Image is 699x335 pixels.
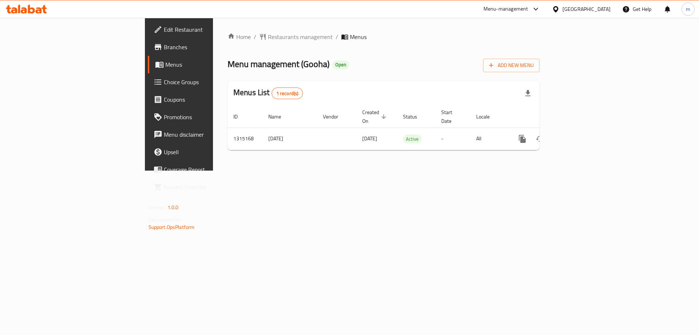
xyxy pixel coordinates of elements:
[228,56,329,72] span: Menu management ( Gooha )
[483,59,540,72] button: Add New Menu
[233,87,303,99] h2: Menus List
[233,112,247,121] span: ID
[149,203,166,212] span: Version:
[164,78,256,86] span: Choice Groups
[148,38,262,56] a: Branches
[164,113,256,121] span: Promotions
[362,108,388,125] span: Created On
[350,32,367,41] span: Menus
[489,61,534,70] span: Add New Menu
[164,130,256,139] span: Menu disclaimer
[272,90,303,97] span: 1 record(s)
[167,203,179,212] span: 1.0.0
[562,5,611,13] div: [GEOGRAPHIC_DATA]
[148,108,262,126] a: Promotions
[514,130,531,148] button: more
[476,112,499,121] span: Locale
[164,148,256,156] span: Upsell
[323,112,348,121] span: Vendor
[148,91,262,108] a: Coupons
[259,32,333,41] a: Restaurants management
[148,161,262,178] a: Coverage Report
[148,126,262,143] a: Menu disclaimer
[483,5,528,13] div: Menu-management
[164,165,256,174] span: Coverage Report
[362,134,377,143] span: [DATE]
[164,183,256,191] span: Grocery Checklist
[262,128,317,150] td: [DATE]
[686,5,690,13] span: m
[403,135,422,143] div: Active
[164,43,256,51] span: Branches
[164,25,256,34] span: Edit Restaurant
[508,106,589,128] th: Actions
[268,112,291,121] span: Name
[149,222,195,232] a: Support.OpsPlatform
[336,32,338,41] li: /
[148,21,262,38] a: Edit Restaurant
[148,143,262,161] a: Upsell
[403,112,427,121] span: Status
[470,128,508,150] td: All
[228,32,540,41] nav: breadcrumb
[531,130,549,148] button: Change Status
[403,135,422,143] span: Active
[332,61,349,69] div: Open
[148,178,262,196] a: Grocery Checklist
[272,87,303,99] div: Total records count
[441,108,462,125] span: Start Date
[332,62,349,68] span: Open
[268,32,333,41] span: Restaurants management
[148,73,262,91] a: Choice Groups
[519,85,537,102] div: Export file
[164,95,256,104] span: Coupons
[435,128,470,150] td: -
[228,106,589,150] table: enhanced table
[149,215,182,225] span: Get support on:
[165,60,256,69] span: Menus
[148,56,262,73] a: Menus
